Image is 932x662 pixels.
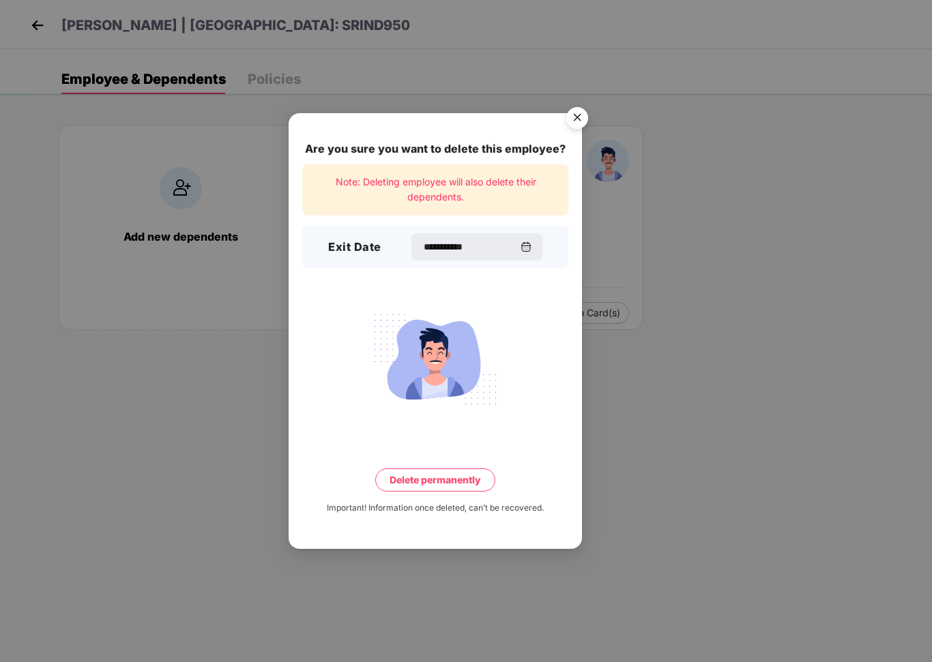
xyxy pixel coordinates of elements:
[327,502,544,515] div: Important! Information once deleted, can’t be recovered.
[302,164,568,215] div: Note: Deleting employee will also delete their dependents.
[375,468,495,492] button: Delete permanently
[558,100,595,137] button: Close
[359,306,512,412] img: svg+xml;base64,PHN2ZyB4bWxucz0iaHR0cDovL3d3dy53My5vcmcvMjAwMC9zdmciIHdpZHRoPSIyMjQiIGhlaWdodD0iMT...
[302,140,568,157] div: Are you sure you want to delete this employee?
[521,241,531,252] img: svg+xml;base64,PHN2ZyBpZD0iQ2FsZW5kYXItMzJ4MzIiIHhtbG5zPSJodHRwOi8vd3d3LnczLm9yZy8yMDAwL3N2ZyIgd2...
[328,239,381,256] h3: Exit Date
[558,101,596,139] img: svg+xml;base64,PHN2ZyB4bWxucz0iaHR0cDovL3d3dy53My5vcmcvMjAwMC9zdmciIHdpZHRoPSI1NiIgaGVpZ2h0PSI1Ni...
